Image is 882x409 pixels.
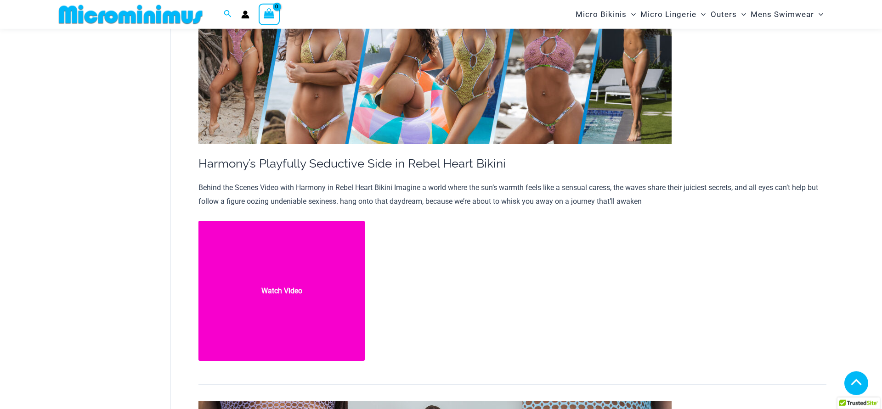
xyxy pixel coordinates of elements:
a: Search icon link [224,9,232,20]
nav: Site Navigation [572,1,827,28]
span: Mens Swimwear [751,3,814,26]
a: View Shopping Cart, empty [259,4,280,25]
img: MM SHOP LOGO FLAT [55,4,206,25]
span: Outers [711,3,737,26]
a: Micro BikinisMenu ToggleMenu Toggle [573,3,638,26]
span: Menu Toggle [627,3,636,26]
span: Menu Toggle [737,3,746,26]
a: OutersMenu ToggleMenu Toggle [708,3,748,26]
a: Micro LingerieMenu ToggleMenu Toggle [638,3,708,26]
a: Mens SwimwearMenu ToggleMenu Toggle [748,3,825,26]
a: Watch Video [198,221,365,361]
span: Micro Bikinis [576,3,627,26]
span: Menu Toggle [696,3,706,26]
span: Micro Lingerie [640,3,696,26]
span: Menu Toggle [814,3,823,26]
a: Harmony’s Playfully Seductive Side in Rebel Heart Bikini [198,157,506,170]
a: Account icon link [241,11,249,19]
p: Behind the Scenes Video with Harmony in Rebel Heart Bikini Imagine a world where the sun’s warmth... [198,181,826,208]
